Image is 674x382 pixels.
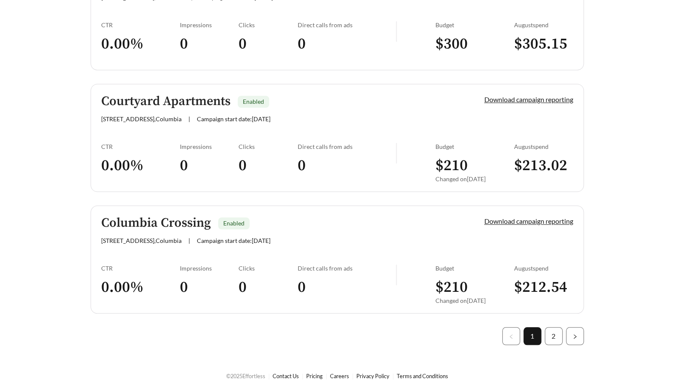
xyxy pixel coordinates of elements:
div: Budget [435,143,514,150]
div: CTR [101,21,180,29]
a: Pricing [306,373,323,379]
h3: $ 212.54 [514,278,573,297]
button: right [566,327,584,345]
span: Campaign start date: [DATE] [197,237,270,244]
h3: 0 [239,278,298,297]
a: 1 [524,328,541,345]
div: Impressions [180,265,239,272]
div: Impressions [180,143,239,150]
span: left [509,334,514,339]
div: Impressions [180,21,239,29]
h3: 0 [298,34,396,54]
h5: Columbia Crossing [101,216,211,230]
span: | [188,115,190,123]
div: Changed on [DATE] [435,297,514,304]
div: CTR [101,143,180,150]
div: Direct calls from ads [298,21,396,29]
h3: 0 [180,156,239,175]
img: line [396,143,397,163]
span: Enabled [243,98,264,105]
li: 2 [545,327,563,345]
h3: 0.00 % [101,278,180,297]
div: CTR [101,265,180,272]
button: left [502,327,520,345]
a: Careers [330,373,349,379]
li: 1 [523,327,541,345]
h5: Courtyard Apartments [101,94,230,108]
h3: $ 213.02 [514,156,573,175]
img: line [396,265,397,285]
a: Download campaign reporting [484,95,573,103]
a: Terms and Conditions [397,373,448,379]
a: 2 [545,328,562,345]
a: Privacy Policy [356,373,390,379]
h3: 0 [180,278,239,297]
div: Direct calls from ads [298,265,396,272]
div: August spend [514,21,573,29]
div: Changed on [DATE] [435,175,514,182]
div: Budget [435,265,514,272]
h3: 0 [298,278,396,297]
a: Contact Us [273,373,299,379]
h3: 0 [180,34,239,54]
h3: $ 300 [435,34,514,54]
a: Courtyard ApartmentsEnabled[STREET_ADDRESS],Columbia|Campaign start date:[DATE]Download campaign ... [91,84,584,192]
div: Clicks [239,143,298,150]
h3: 0.00 % [101,34,180,54]
h3: 0.00 % [101,156,180,175]
div: Budget [435,21,514,29]
h3: 0 [239,156,298,175]
li: Next Page [566,327,584,345]
h3: 0 [239,34,298,54]
a: Columbia CrossingEnabled[STREET_ADDRESS],Columbia|Campaign start date:[DATE]Download campaign rep... [91,205,584,314]
a: Download campaign reporting [484,217,573,225]
h3: $ 210 [435,156,514,175]
div: Clicks [239,21,298,29]
div: Clicks [239,265,298,272]
div: Direct calls from ads [298,143,396,150]
span: | [188,237,190,244]
span: right [572,334,577,339]
span: © 2025 Effortless [226,373,265,379]
span: Enabled [223,220,245,227]
div: August spend [514,143,573,150]
img: line [396,21,397,42]
h3: $ 305.15 [514,34,573,54]
h3: $ 210 [435,278,514,297]
h3: 0 [298,156,396,175]
span: Campaign start date: [DATE] [197,115,270,123]
li: Previous Page [502,327,520,345]
span: [STREET_ADDRESS] , Columbia [101,115,182,123]
div: August spend [514,265,573,272]
span: [STREET_ADDRESS] , Columbia [101,237,182,244]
